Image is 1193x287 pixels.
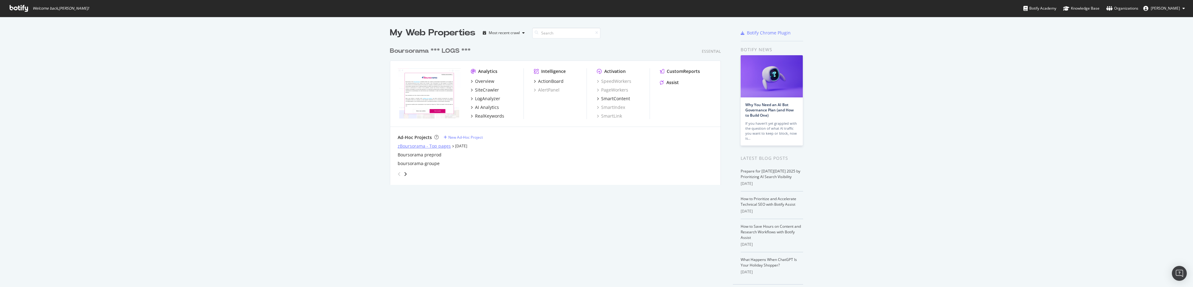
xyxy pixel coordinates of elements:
[1138,3,1190,13] button: [PERSON_NAME]
[541,68,566,74] div: Intelligence
[741,242,803,247] div: [DATE]
[597,96,630,102] a: SmartContent
[444,135,483,140] a: New Ad-Hoc Project
[1151,6,1180,11] span: Cedric FALALA
[455,143,467,149] a: [DATE]
[666,79,679,86] div: Assist
[597,104,625,110] a: SmartIndex
[604,68,626,74] div: Activation
[33,6,89,11] span: Welcome back, [PERSON_NAME] !
[532,28,601,38] input: Search
[660,79,679,86] a: Assist
[1063,5,1099,11] div: Knowledge Base
[398,68,461,119] img: boursorama.com
[741,269,803,275] div: [DATE]
[475,78,494,84] div: Overview
[448,135,483,140] div: New Ad-Hoc Project
[741,155,803,162] div: Latest Blog Posts
[1023,5,1056,11] div: Botify Academy
[398,134,432,141] div: Ad-Hoc Projects
[471,87,499,93] a: SiteCrawler
[667,68,700,74] div: CustomReports
[741,257,797,268] a: What Happens When ChatGPT Is Your Holiday Shopper?
[597,78,631,84] a: SpeedWorkers
[478,68,497,74] div: Analytics
[471,78,494,84] a: Overview
[741,181,803,186] div: [DATE]
[475,96,500,102] div: LogAnalyzer
[741,46,803,53] div: Botify news
[741,30,791,36] a: Botify Chrome Plugin
[480,28,527,38] button: Most recent crawl
[747,30,791,36] div: Botify Chrome Plugin
[398,152,441,158] a: Boursorama preprod
[1106,5,1138,11] div: Organizations
[597,113,622,119] a: SmartLink
[741,168,800,179] a: Prepare for [DATE][DATE] 2025 by Prioritizing AI Search Visibility
[660,68,700,74] a: CustomReports
[471,96,500,102] a: LogAnalyzer
[741,196,796,207] a: How to Prioritize and Accelerate Technical SEO with Botify Assist
[741,209,803,214] div: [DATE]
[745,102,794,118] a: Why You Need an AI Bot Governance Plan (and How to Build One)
[534,78,564,84] a: ActionBoard
[745,121,798,141] div: If you haven’t yet grappled with the question of what AI traffic you want to keep or block, now is…
[398,160,440,167] a: boursorama-groupe
[475,87,499,93] div: SiteCrawler
[1172,266,1187,281] div: Open Intercom Messenger
[471,104,499,110] a: AI Analytics
[390,27,475,39] div: My Web Properties
[741,55,803,97] img: Why You Need an AI Bot Governance Plan (and How to Build One)
[702,49,721,54] div: Essential
[398,143,451,149] a: zBoursorama - Top pages
[534,87,560,93] a: AlertPanel
[475,104,499,110] div: AI Analytics
[538,78,564,84] div: ActionBoard
[597,87,628,93] a: PageWorkers
[471,113,504,119] a: RealKeywords
[395,169,403,179] div: angle-left
[601,96,630,102] div: SmartContent
[489,31,520,35] div: Most recent crawl
[475,113,504,119] div: RealKeywords
[390,39,726,185] div: grid
[741,224,801,240] a: How to Save Hours on Content and Research Workflows with Botify Assist
[403,171,408,177] div: angle-right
